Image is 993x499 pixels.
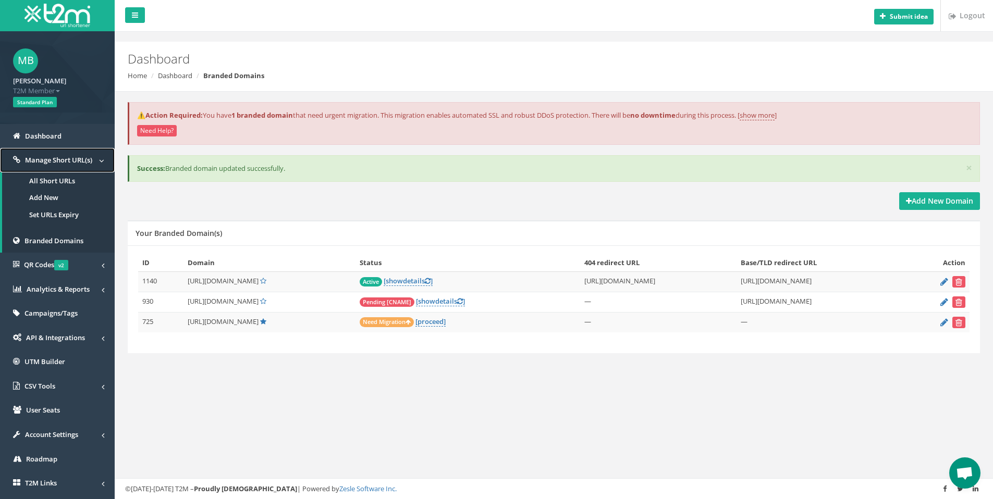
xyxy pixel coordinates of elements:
[27,284,90,294] span: Analytics & Reports
[24,357,65,366] span: UTM Builder
[740,110,775,120] a: show more
[580,292,737,313] td: —
[26,405,60,415] span: User Seats
[24,260,68,269] span: QR Codes
[24,381,55,391] span: CSV Tools
[386,276,403,285] span: show
[355,254,580,272] th: Status
[138,292,183,313] td: 930
[203,71,264,80] strong: Branded Domains
[13,86,102,96] span: T2M Member
[737,254,903,272] th: Base/TLD redirect URL
[580,254,737,272] th: 404 redirect URL
[24,236,83,245] span: Branded Domains
[13,73,102,95] a: [PERSON_NAME] T2M Member
[24,308,78,318] span: Campaigns/Tags
[260,276,266,285] a: Set Default
[188,317,259,326] span: [URL][DOMAIN_NAME]
[580,313,737,333] td: —
[25,430,78,439] span: Account Settings
[2,206,115,223] a: Set URLs Expiry
[384,276,433,286] a: [showdetails]
[13,76,66,85] strong: [PERSON_NAME]
[137,110,972,120] p: You have that need urgent migration. This migration enables automated SSL and robust DDoS protect...
[183,254,355,272] th: Domain
[260,296,266,306] a: Set Default
[360,317,414,327] span: Need Migration
[949,457,980,489] a: Open chat
[874,9,934,24] button: Submit idea
[194,484,297,493] strong: Proudly [DEMOGRAPHIC_DATA]
[2,172,115,190] a: All Short URLs
[158,71,192,80] a: Dashboard
[25,131,62,141] span: Dashboard
[13,48,38,73] span: MB
[138,272,183,292] td: 1140
[128,155,980,182] div: Branded domain updated successfully.
[737,292,903,313] td: [URL][DOMAIN_NAME]
[24,4,90,27] img: T2M
[899,192,980,210] a: Add New Domain
[415,317,446,327] a: [proceed]
[25,478,57,488] span: T2M Links
[231,110,293,120] strong: 1 branded domain
[966,163,972,173] button: ×
[26,454,57,464] span: Roadmap
[137,125,177,136] button: Need Help?
[580,272,737,292] td: [URL][DOMAIN_NAME]
[54,260,68,270] span: v2
[188,296,259,306] span: [URL][DOMAIN_NAME]
[26,333,85,342] span: API & Integrations
[339,484,397,493] a: Zesle Software Inc.
[418,296,435,306] span: show
[360,297,414,307] span: Pending [CNAME]
[890,12,928,21] b: Submit idea
[737,272,903,292] td: [URL][DOMAIN_NAME]
[2,189,115,206] a: Add New
[903,254,970,272] th: Action
[737,313,903,333] td: —
[138,313,183,333] td: 725
[128,52,836,66] h2: Dashboard
[25,155,92,165] span: Manage Short URL(s)
[188,276,259,285] span: [URL][DOMAIN_NAME]
[13,97,57,107] span: Standard Plan
[128,71,147,80] a: Home
[360,277,382,286] span: Active
[125,484,983,494] div: ©[DATE]-[DATE] T2M – | Powered by
[630,110,676,120] strong: no downtime
[138,254,183,272] th: ID
[137,110,203,120] strong: ⚠️Action Required:
[260,317,266,326] a: Default
[137,164,165,173] b: Success:
[416,296,465,306] a: [showdetails]
[906,196,973,206] strong: Add New Domain
[136,229,222,237] h5: Your Branded Domain(s)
